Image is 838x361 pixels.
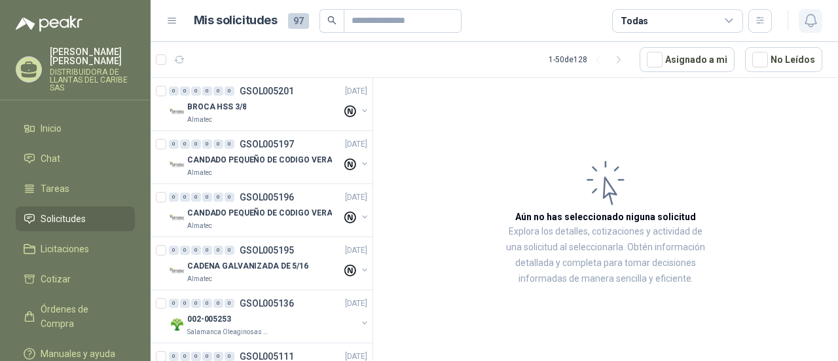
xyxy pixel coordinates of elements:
[202,352,212,361] div: 0
[213,140,223,149] div: 0
[41,302,122,331] span: Órdenes de Compra
[50,68,135,92] p: DISTRIBUIDORA DE LLANTAS DEL CARIBE SAS
[213,246,223,255] div: 0
[549,49,629,70] div: 1 - 50 de 128
[191,140,201,149] div: 0
[16,16,82,31] img: Logo peakr
[213,86,223,96] div: 0
[213,193,223,202] div: 0
[225,246,234,255] div: 0
[621,14,648,28] div: Todas
[16,297,135,336] a: Órdenes de Compra
[169,210,185,226] img: Company Logo
[345,191,367,204] p: [DATE]
[16,267,135,292] a: Cotizar
[187,274,212,284] p: Almatec
[187,313,231,326] p: 002-005253
[202,86,212,96] div: 0
[50,47,135,66] p: [PERSON_NAME] [PERSON_NAME]
[187,327,270,337] p: Salamanca Oleaginosas SAS
[180,352,190,361] div: 0
[169,83,370,125] a: 0 0 0 0 0 0 GSOL005201[DATE] Company LogoBROCA HSS 3/8Almatec
[213,299,223,308] div: 0
[240,246,294,255] p: GSOL005195
[240,352,294,361] p: GSOL005111
[169,295,370,337] a: 0 0 0 0 0 0 GSOL005136[DATE] Company Logo002-005253Salamanca Oleaginosas SAS
[169,193,179,202] div: 0
[169,263,185,279] img: Company Logo
[202,299,212,308] div: 0
[191,86,201,96] div: 0
[16,146,135,171] a: Chat
[41,151,60,166] span: Chat
[202,193,212,202] div: 0
[515,210,696,224] h3: Aún no has seleccionado niguna solicitud
[504,224,707,287] p: Explora los detalles, cotizaciones y actividad de una solicitud al seleccionarla. Obtén informaci...
[180,193,190,202] div: 0
[225,140,234,149] div: 0
[169,352,179,361] div: 0
[41,272,71,286] span: Cotizar
[169,316,185,332] img: Company Logo
[202,140,212,149] div: 0
[191,352,201,361] div: 0
[191,193,201,202] div: 0
[187,260,308,273] p: CADENA GALVANIZADA DE 5/16
[191,299,201,308] div: 0
[745,47,822,72] button: No Leídos
[169,299,179,308] div: 0
[225,86,234,96] div: 0
[180,299,190,308] div: 0
[202,246,212,255] div: 0
[345,138,367,151] p: [DATE]
[41,347,115,361] span: Manuales y ayuda
[180,86,190,96] div: 0
[16,206,135,231] a: Solicitudes
[169,104,185,120] img: Company Logo
[16,116,135,141] a: Inicio
[41,212,86,226] span: Solicitudes
[187,207,332,219] p: CANDADO PEQUEÑO DE CODIGO VERA
[191,246,201,255] div: 0
[169,157,185,173] img: Company Logo
[240,193,294,202] p: GSOL005196
[187,115,212,125] p: Almatec
[240,140,294,149] p: GSOL005197
[345,297,367,310] p: [DATE]
[41,242,89,256] span: Licitaciones
[225,352,234,361] div: 0
[187,168,212,178] p: Almatec
[327,16,337,25] span: search
[180,140,190,149] div: 0
[640,47,735,72] button: Asignado a mi
[16,237,135,261] a: Licitaciones
[345,85,367,98] p: [DATE]
[225,299,234,308] div: 0
[194,11,278,30] h1: Mis solicitudes
[16,176,135,201] a: Tareas
[187,154,332,166] p: CANDADO PEQUEÑO DE CODIGO VERA
[169,242,370,284] a: 0 0 0 0 0 0 GSOL005195[DATE] Company LogoCADENA GALVANIZADA DE 5/16Almatec
[345,244,367,257] p: [DATE]
[169,140,179,149] div: 0
[225,193,234,202] div: 0
[169,136,370,178] a: 0 0 0 0 0 0 GSOL005197[DATE] Company LogoCANDADO PEQUEÑO DE CODIGO VERAAlmatec
[180,246,190,255] div: 0
[169,86,179,96] div: 0
[187,101,246,113] p: BROCA HSS 3/8
[288,13,309,29] span: 97
[213,352,223,361] div: 0
[169,189,370,231] a: 0 0 0 0 0 0 GSOL005196[DATE] Company LogoCANDADO PEQUEÑO DE CODIGO VERAAlmatec
[169,246,179,255] div: 0
[240,299,294,308] p: GSOL005136
[41,181,69,196] span: Tareas
[41,121,62,136] span: Inicio
[187,221,212,231] p: Almatec
[240,86,294,96] p: GSOL005201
